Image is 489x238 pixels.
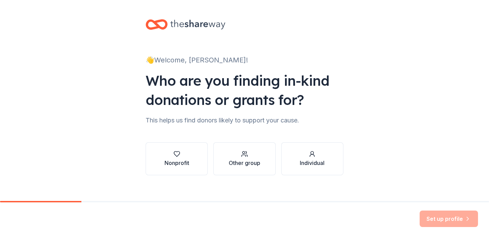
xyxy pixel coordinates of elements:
[300,159,325,167] div: Individual
[146,55,343,66] div: 👋 Welcome, [PERSON_NAME]!
[164,159,189,167] div: Nonprofit
[146,142,208,175] button: Nonprofit
[146,115,343,126] div: This helps us find donors likely to support your cause.
[213,142,275,175] button: Other group
[229,159,260,167] div: Other group
[146,71,343,109] div: Who are you finding in-kind donations or grants for?
[281,142,343,175] button: Individual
